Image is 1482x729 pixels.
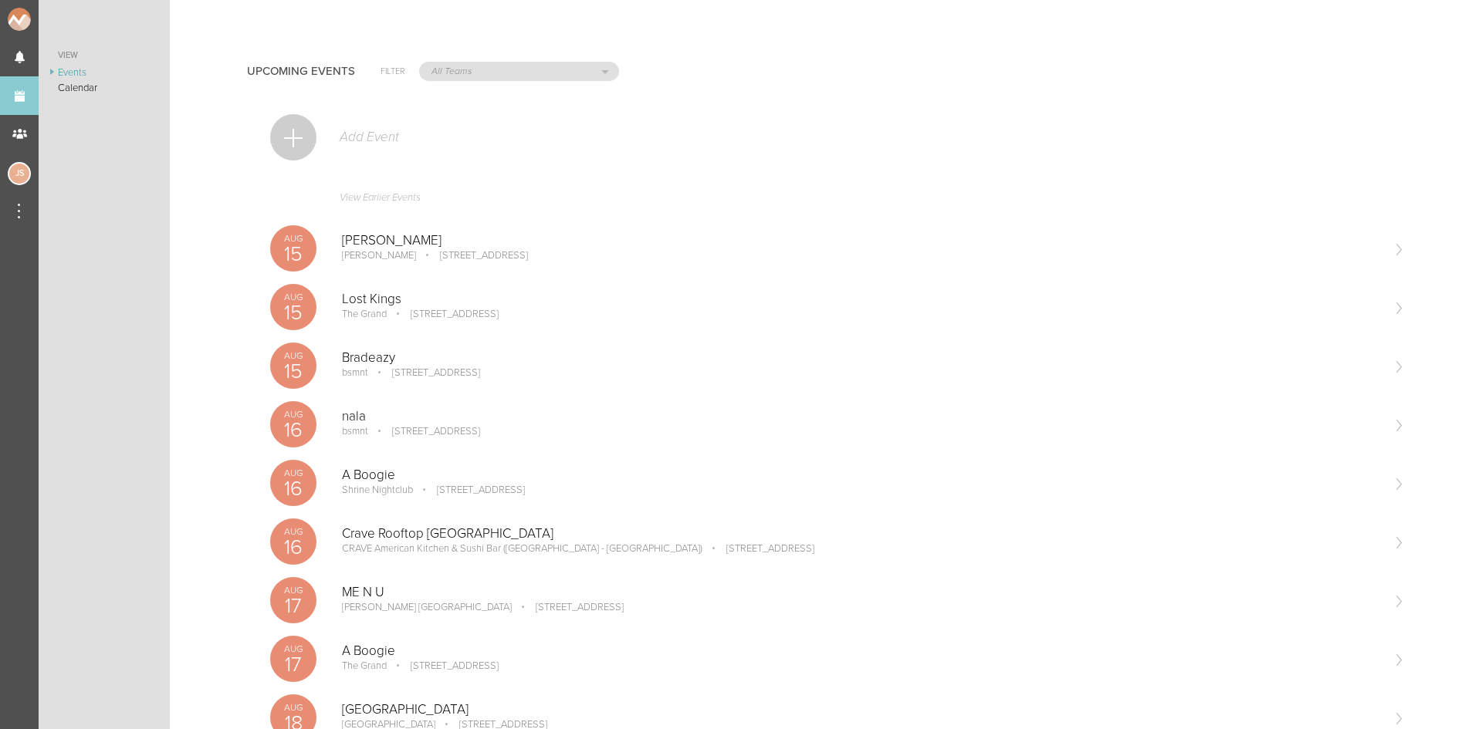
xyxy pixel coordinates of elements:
p: [STREET_ADDRESS] [389,308,499,320]
p: [STREET_ADDRESS] [705,542,814,555]
p: Aug [270,234,316,243]
p: Aug [270,351,316,360]
a: View [39,46,170,65]
p: A Boogie [342,643,1380,659]
p: Crave Rooftop [GEOGRAPHIC_DATA] [342,526,1380,542]
p: Aug [270,586,316,595]
div: Jessica Smith [8,162,31,185]
p: [GEOGRAPHIC_DATA] [342,702,1380,717]
p: [PERSON_NAME] [GEOGRAPHIC_DATA] [342,601,512,613]
h4: Upcoming Events [247,65,355,78]
p: Aug [270,468,316,478]
p: The Grand [342,660,387,672]
img: NOMAD [8,8,95,31]
p: Shrine Nightclub [342,484,413,496]
a: Calendar [39,80,170,96]
p: Add Event [338,130,399,145]
p: Aug [270,410,316,419]
p: [PERSON_NAME] [342,233,1380,248]
p: Aug [270,703,316,712]
p: bsmnt [342,366,368,379]
p: [STREET_ADDRESS] [370,425,480,437]
p: 16 [270,537,316,558]
p: Bradeazy [342,350,1380,366]
h6: Filter [381,65,405,78]
p: CRAVE American Kitchen & Sushi Bar ([GEOGRAPHIC_DATA] - [GEOGRAPHIC_DATA]) [342,542,702,555]
p: 15 [270,244,316,265]
p: 15 [270,361,316,382]
p: bsmnt [342,425,368,437]
p: [STREET_ADDRESS] [415,484,525,496]
p: 15 [270,302,316,323]
a: View Earlier Events [270,184,1405,219]
p: 16 [270,420,316,440]
p: [STREET_ADDRESS] [514,601,624,613]
p: Lost Kings [342,292,1380,307]
p: The Grand [342,308,387,320]
p: [STREET_ADDRESS] [418,249,528,262]
p: [PERSON_NAME] [342,249,416,262]
p: A Boogie [342,467,1380,483]
p: ME N U [342,585,1380,600]
p: Aug [270,527,316,536]
p: 17 [270,596,316,616]
p: 16 [270,478,316,499]
p: Aug [270,644,316,653]
p: nala [342,409,1380,424]
p: [STREET_ADDRESS] [370,366,480,379]
p: [STREET_ADDRESS] [389,660,499,672]
p: 17 [270,654,316,675]
p: Aug [270,292,316,302]
a: Events [39,65,170,80]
